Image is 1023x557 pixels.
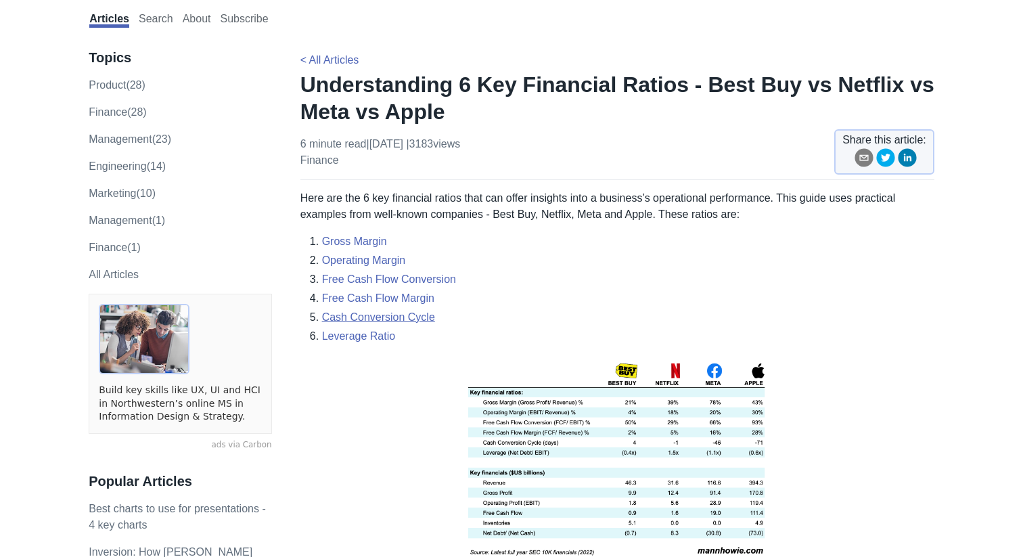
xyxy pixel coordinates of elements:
h1: Understanding 6 Key Financial Ratios - Best Buy vs Netflix vs Meta vs Apple [300,71,934,125]
img: ads via Carbon [99,304,189,374]
a: About [183,13,211,28]
a: < All Articles [300,54,359,66]
a: Finance(1) [89,242,140,253]
span: Share this article: [842,132,926,148]
a: product(28) [89,79,145,91]
a: All Articles [89,269,139,280]
a: ads via Carbon [89,439,271,451]
a: management(23) [89,133,171,145]
button: linkedin [898,148,917,172]
a: Free Cash Flow Margin [322,292,434,304]
a: Management(1) [89,215,165,226]
a: Leverage Ratio [322,330,396,342]
a: Articles [89,13,129,28]
h3: Topics [89,49,271,66]
button: email [855,148,873,172]
h3: Popular Articles [89,473,271,490]
p: Here are the 6 key financial ratios that can offer insights into a business’s operational perform... [300,190,934,223]
a: engineering(14) [89,160,166,172]
a: Operating Margin [322,254,406,266]
span: | 3183 views [406,138,460,150]
a: marketing(10) [89,187,156,199]
a: Cash Conversion Cycle [322,311,435,323]
a: finance(28) [89,106,146,118]
p: 6 minute read | [DATE] [300,136,461,169]
a: Build key skills like UX, UI and HCI in Northwestern’s online MS in Information Design & Strategy. [99,384,261,424]
a: Free Cash Flow Conversion [322,273,456,285]
a: finance [300,154,339,166]
a: Subscribe [220,13,268,28]
button: twitter [876,148,895,172]
a: Gross Margin [322,236,387,247]
a: Search [139,13,173,28]
a: Best charts to use for presentations - 4 key charts [89,503,265,531]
